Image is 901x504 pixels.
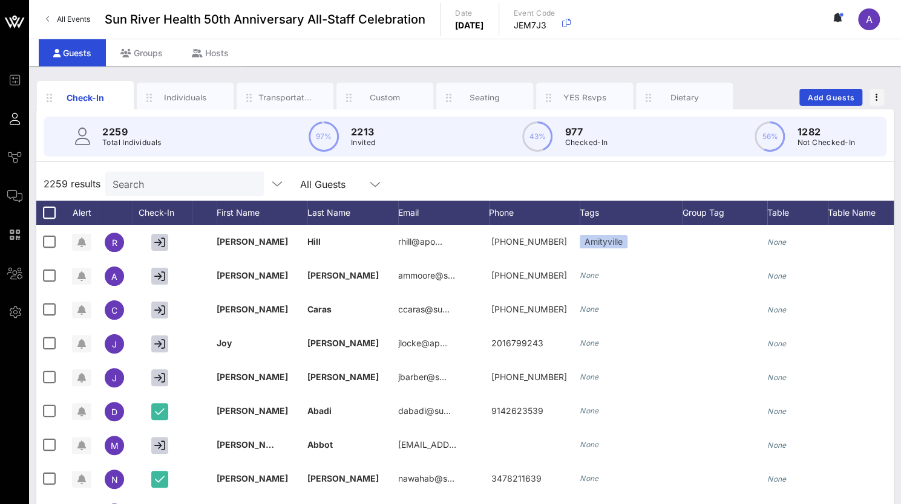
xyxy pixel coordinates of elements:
i: None [767,474,787,483]
p: 1282 [797,124,855,139]
p: [DATE] [455,19,484,31]
span: [PERSON_NAME] [217,372,288,382]
div: All Guests [293,172,390,196]
i: None [580,372,599,381]
a: All Events [39,10,97,29]
div: Individuals [159,92,212,103]
i: None [580,338,599,347]
i: None [580,305,599,314]
div: Alert [67,201,97,225]
i: None [580,474,599,483]
p: Invited [351,137,376,149]
i: None [767,441,787,450]
span: [PERSON_NAME] [307,338,379,348]
div: Tags [580,201,683,225]
p: Event Code [514,7,555,19]
div: All Guests [300,179,346,190]
span: Joy [217,338,232,348]
p: dabadi@su… [398,394,451,428]
span: Abadi [307,405,332,416]
span: Caras [307,304,332,314]
span: J [112,339,117,349]
span: M [111,441,119,451]
span: [PERSON_NAME] [217,405,288,416]
p: JEM7J3 [514,19,555,31]
div: Seating [458,92,512,103]
span: [PERSON_NAME] [PERSON_NAME] [217,439,361,450]
div: Custom [358,92,412,103]
i: None [580,271,599,280]
span: 607-437-0421 [491,372,567,382]
button: Add Guests [799,89,862,106]
i: None [767,407,787,416]
span: D [111,407,117,417]
span: A [866,13,873,25]
i: None [767,339,787,348]
div: Transportation [258,92,312,103]
div: Group Tag [683,201,767,225]
div: Email [398,201,489,225]
div: Groups [106,39,177,66]
span: Sun River Health 50th Anniversary All-Staff Celebration [105,10,425,28]
span: [PERSON_NAME] [217,270,288,280]
span: [PERSON_NAME] [307,270,379,280]
div: A [858,8,880,30]
span: [PERSON_NAME] [307,372,379,382]
span: [PERSON_NAME] [307,473,379,483]
span: [EMAIL_ADDRESS][DOMAIN_NAME] [398,439,544,450]
div: Phone [489,201,580,225]
p: jbarber@s… [398,360,447,394]
span: [PERSON_NAME] [217,473,288,483]
div: Hosts [177,39,243,66]
p: 2213 [351,124,376,139]
i: None [767,237,787,247]
div: Check-In [132,201,192,225]
span: +18457629158 [491,270,567,280]
span: Abbot [307,439,333,450]
div: First Name [217,201,307,225]
span: R [112,237,117,248]
p: rhill@apo… [398,225,442,259]
span: J [112,373,117,383]
p: Total Individuals [102,137,162,149]
div: Amityville [580,235,627,248]
span: All Events [57,15,90,24]
p: Date [455,7,484,19]
i: None [767,271,787,280]
span: C [111,305,117,315]
p: 2259 [102,124,162,139]
span: 3478211639 [491,473,542,483]
span: A [111,271,117,282]
span: 2016799243 [491,338,543,348]
p: nawahab@s… [398,462,454,496]
div: Table Name [828,201,900,225]
i: None [580,440,599,449]
i: None [767,373,787,382]
span: Add Guests [807,93,855,102]
span: 2259 results [44,176,100,191]
p: ccaras@su… [398,292,450,326]
i: None [767,305,787,314]
p: Checked-In [565,137,608,149]
p: ammoore@s… [398,259,455,292]
i: None [580,406,599,415]
span: Hill [307,236,321,247]
span: [PERSON_NAME] [217,304,288,314]
div: Dietary [658,92,712,103]
div: Table [767,201,828,225]
span: N [111,474,118,485]
p: 977 [565,124,608,139]
div: Check-In [59,91,113,104]
div: Guests [39,39,106,66]
div: YES Rsvps [558,92,612,103]
p: Not Checked-In [797,137,855,149]
span: +18455701917 [491,304,567,314]
span: 9142623539 [491,405,543,416]
span: +19172445351 [491,236,567,247]
p: jlocke@ap… [398,326,447,360]
span: [PERSON_NAME] [217,236,288,247]
div: Last Name [307,201,398,225]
